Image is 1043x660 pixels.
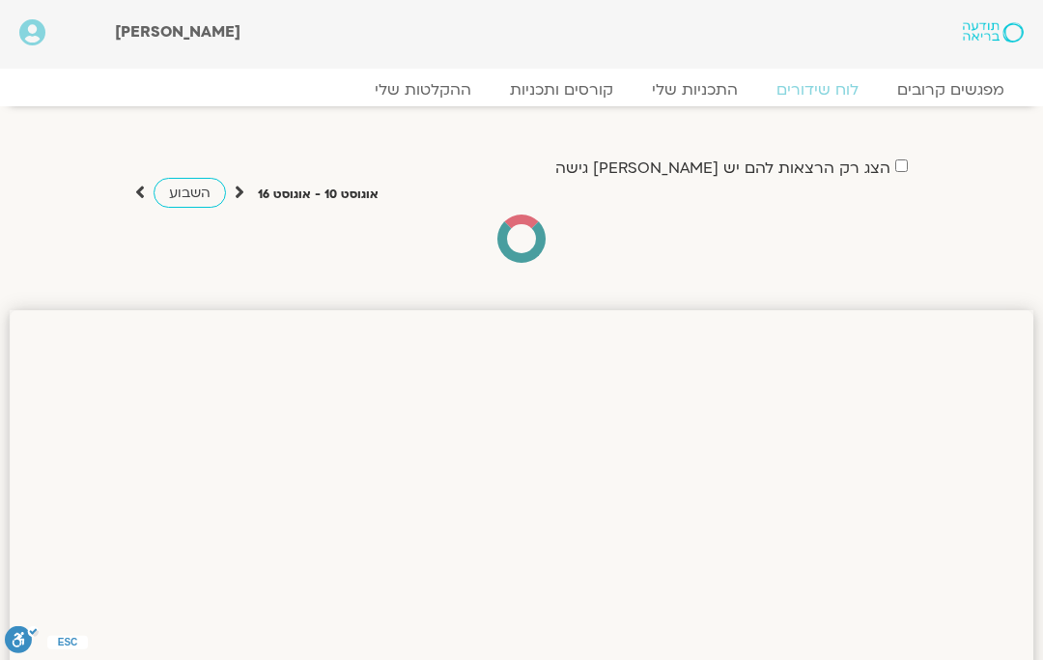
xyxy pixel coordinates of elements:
a: התכניות שלי [633,80,757,100]
a: קורסים ותכניות [491,80,633,100]
a: לוח שידורים [757,80,878,100]
a: השבוע [154,178,226,208]
p: אוגוסט 10 - אוגוסט 16 [258,185,379,205]
span: [PERSON_NAME] [115,21,240,43]
a: מפגשים קרובים [878,80,1024,100]
a: ההקלטות שלי [355,80,491,100]
span: השבוע [169,184,211,202]
nav: Menu [19,80,1024,100]
label: הצג רק הרצאות להם יש [PERSON_NAME] גישה [555,159,890,177]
